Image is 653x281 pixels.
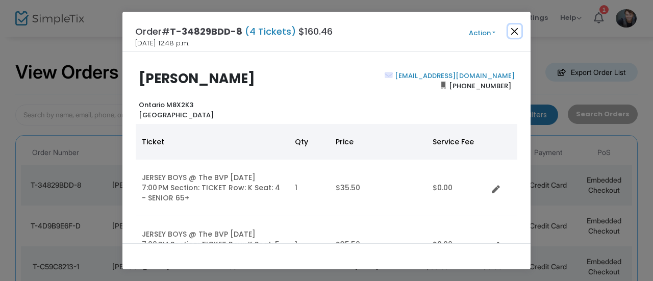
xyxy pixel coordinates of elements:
[426,216,488,273] td: $0.00
[289,124,330,160] th: Qty
[289,216,330,273] td: 1
[330,160,426,216] td: $35.50
[289,160,330,216] td: 1
[136,216,289,273] td: JERSEY BOYS @ The BVP [DATE] 7:00 PM Section: TICKET Row: K Seat: 5 - SENIOR 65+
[446,78,515,94] span: [PHONE_NUMBER]
[330,216,426,273] td: $35.50
[393,71,515,81] a: [EMAIL_ADDRESS][DOMAIN_NAME]
[426,160,488,216] td: $0.00
[136,160,289,216] td: JERSEY BOYS @ The BVP [DATE] 7:00 PM Section: TICKET Row: K Seat: 4 - SENIOR 65+
[135,24,333,38] h4: Order# $160.46
[242,25,298,38] span: (4 Tickets)
[508,24,521,38] button: Close
[135,38,189,48] span: [DATE] 12:48 p.m.
[139,69,255,88] b: [PERSON_NAME]
[136,124,289,160] th: Ticket
[451,28,513,39] button: Action
[170,25,242,38] span: T-34829BDD-8
[426,124,488,160] th: Service Fee
[139,100,214,120] b: Ontario M8X2K3 [GEOGRAPHIC_DATA]
[330,124,426,160] th: Price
